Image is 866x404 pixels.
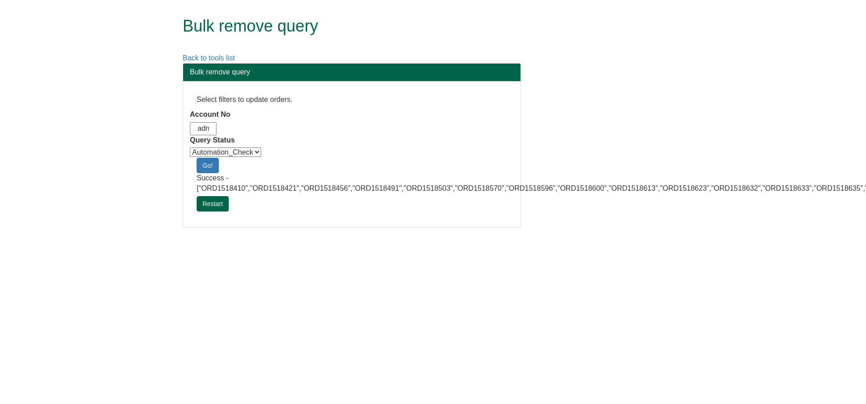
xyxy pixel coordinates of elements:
h1: Bulk remove query [183,17,663,35]
label: Account No [190,110,230,120]
a: Back to tools list [183,54,235,62]
a: Restart [197,196,229,211]
h3: Bulk remove query [190,68,514,76]
label: Query Status [190,135,235,146]
a: Go! [197,158,219,173]
p: Select filters to update orders. [197,95,507,105]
